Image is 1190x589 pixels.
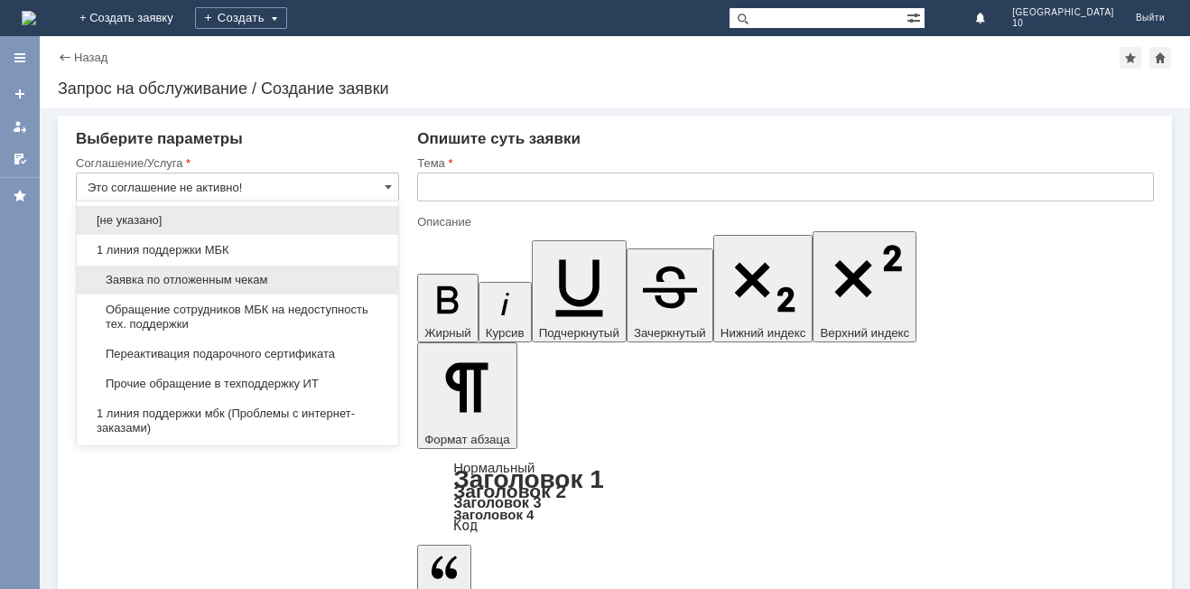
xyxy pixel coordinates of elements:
span: Курсив [486,326,525,340]
button: Зачеркнутый [627,248,713,342]
button: Курсив [479,282,532,342]
span: Формат абзаца [424,433,509,446]
div: Формат абзаца [417,462,1154,532]
img: logo [22,11,36,25]
div: Описание [417,216,1150,228]
span: [не указано] [88,213,387,228]
a: Мои заявки [5,112,34,141]
span: Опишите суть заявки [417,130,581,147]
button: Верхний индекс [813,231,916,342]
button: Жирный [417,274,479,342]
span: Заявка по отложенным чекам [88,273,387,287]
a: Заголовок 4 [453,507,534,522]
span: Расширенный поиск [906,8,925,25]
span: 1 линия поддержки мбк (Проблемы с интернет-заказами) [88,407,387,435]
div: Сделать домашней страницей [1149,47,1171,69]
span: Жирный [424,326,471,340]
button: Подчеркнутый [532,240,627,342]
span: Зачеркнутый [634,326,706,340]
div: Запрос на обслуживание / Создание заявки [58,79,1172,98]
span: [GEOGRAPHIC_DATA] [1012,7,1114,18]
span: Переактивация подарочного сертификата [88,347,387,361]
span: 10 [1012,18,1114,29]
span: Верхний индекс [820,326,909,340]
span: Прочие обращение в техподдержку ИТ [88,377,387,391]
div: Тема [417,157,1150,169]
a: Перейти на домашнюю страницу [22,11,36,25]
div: Добавить в избранное [1120,47,1141,69]
span: Подчеркнутый [539,326,619,340]
a: Нормальный [453,460,535,475]
button: Формат абзаца [417,342,516,449]
span: Нижний индекс [721,326,806,340]
span: 1 линия поддержки МБК [88,243,387,257]
a: Создать заявку [5,79,34,108]
a: Назад [74,51,107,64]
button: Нижний индекс [713,235,813,342]
a: Мои согласования [5,145,34,173]
a: Заголовок 3 [453,494,541,510]
a: Код [453,518,478,534]
div: Создать [195,7,287,29]
a: Заголовок 1 [453,465,604,493]
a: Заголовок 2 [453,481,566,501]
span: Обращение сотрудников МБК на недоступность тех. поддержки [88,303,387,332]
span: Выберите параметры [76,130,243,147]
div: Соглашение/Услуга [76,157,395,169]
